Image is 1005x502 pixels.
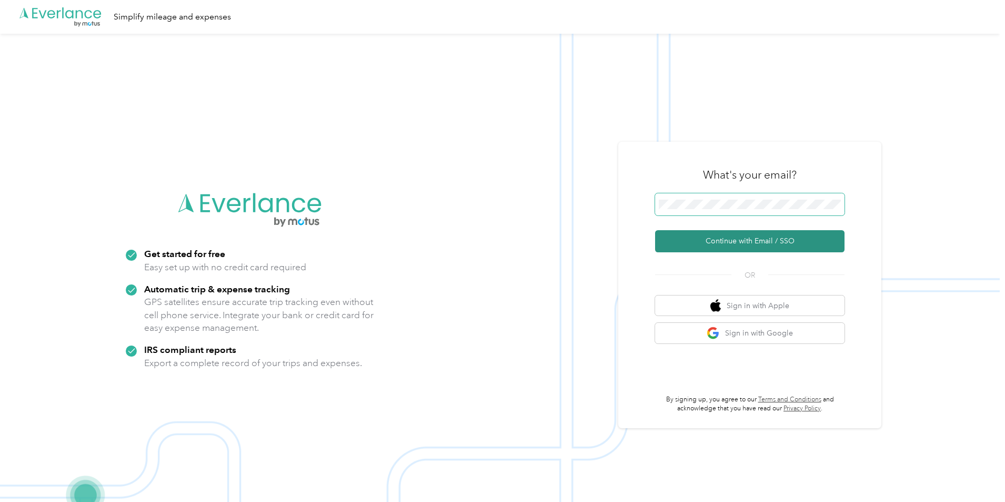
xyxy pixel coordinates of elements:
[655,323,845,343] button: google logoSign in with Google
[114,11,231,24] div: Simplify mileage and expenses
[144,296,374,334] p: GPS satellites ensure accurate trip tracking even without cell phone service. Integrate your bank...
[783,405,821,412] a: Privacy Policy
[144,344,236,355] strong: IRS compliant reports
[144,283,290,294] strong: Automatic trip & expense tracking
[703,168,797,182] h3: What's your email?
[144,357,362,370] p: Export a complete record of your trips and expenses.
[710,299,721,312] img: apple logo
[731,270,768,281] span: OR
[144,248,225,259] strong: Get started for free
[144,261,306,274] p: Easy set up with no credit card required
[707,327,720,340] img: google logo
[655,230,845,252] button: Continue with Email / SSO
[655,395,845,414] p: By signing up, you agree to our and acknowledge that you have read our .
[758,396,821,403] a: Terms and Conditions
[655,296,845,316] button: apple logoSign in with Apple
